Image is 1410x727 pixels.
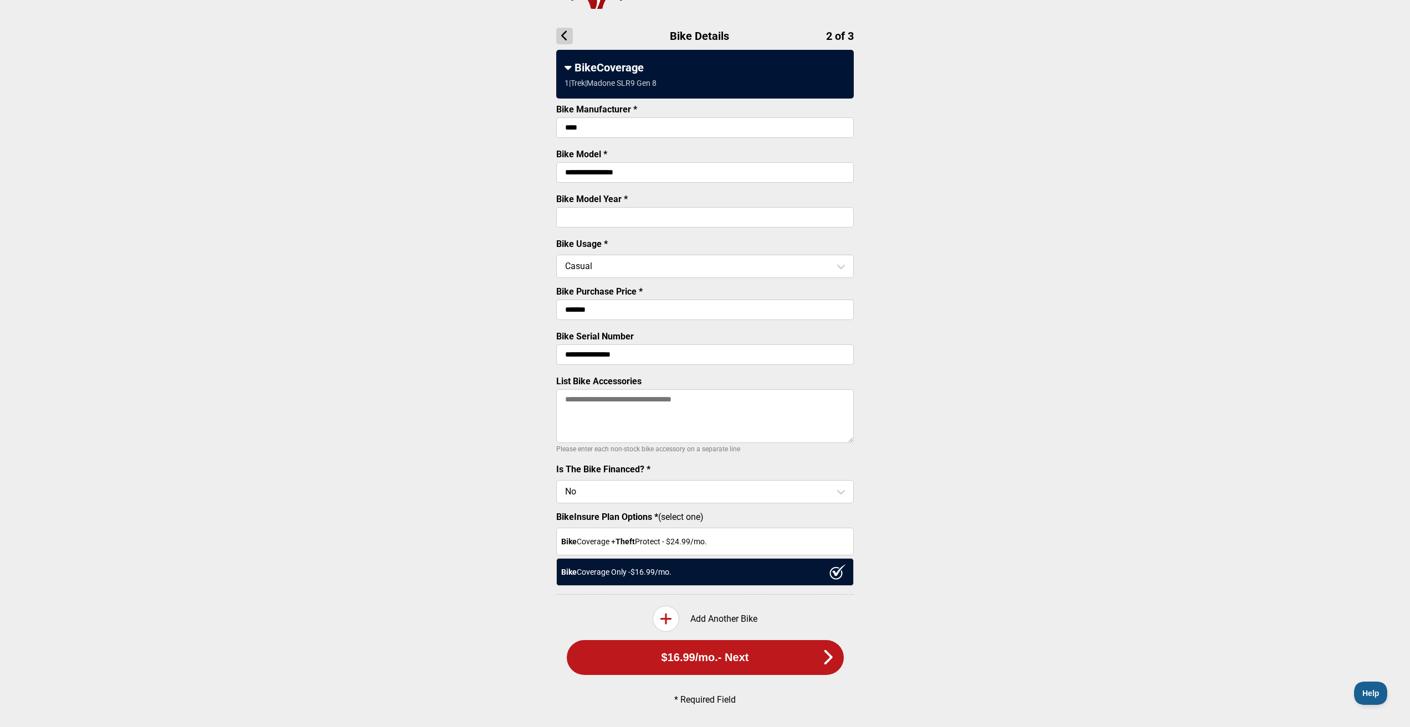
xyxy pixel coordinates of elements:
[695,651,718,664] span: /mo.
[556,528,854,555] div: Coverage + Protect - $ 24.99 /mo.
[556,28,854,44] h1: Bike Details
[556,286,643,297] label: Bike Purchase Price *
[829,564,846,580] img: ux1sgP1Haf775SAghJI38DyDlYP+32lKFAAAAAElFTkSuQmCC
[565,79,657,87] div: 1 | Trek | Madone SLR9 Gen 8
[556,442,854,456] p: Please enter each non-stock bike accessory on a separate line
[556,376,642,386] label: List Bike Accessories
[561,568,577,576] strong: Bike
[556,606,854,632] div: Add Another Bike
[556,104,637,115] label: Bike Manufacturer *
[556,149,607,159] label: Bike Model *
[556,464,650,475] label: Is The Bike Financed? *
[556,194,628,204] label: Bike Model Year *
[616,537,635,546] strong: Theft
[556,331,634,342] label: Bike Serial Number
[567,640,844,675] button: $16.99/mo.- Next
[556,558,854,586] div: Coverage Only - $16.99 /mo.
[556,239,608,249] label: Bike Usage *
[826,29,854,43] span: 2 of 3
[556,512,658,522] strong: BikeInsure Plan Options *
[1354,682,1388,705] iframe: Toggle Customer Support
[575,694,835,705] p: * Required Field
[561,537,577,546] strong: Bike
[565,61,845,74] div: BikeCoverage
[556,512,854,522] label: (select one)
